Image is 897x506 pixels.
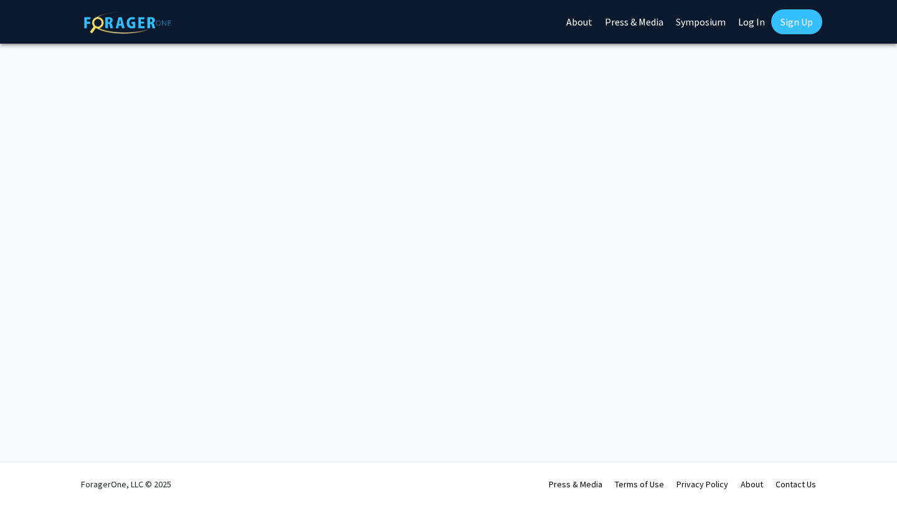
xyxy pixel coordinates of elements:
a: Sign Up [771,9,822,34]
img: ForagerOne Logo [84,12,171,34]
a: Terms of Use [615,479,664,490]
a: Press & Media [549,479,602,490]
div: ForagerOne, LLC © 2025 [81,462,171,506]
a: Privacy Policy [676,479,728,490]
a: About [741,479,763,490]
a: Contact Us [776,479,816,490]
